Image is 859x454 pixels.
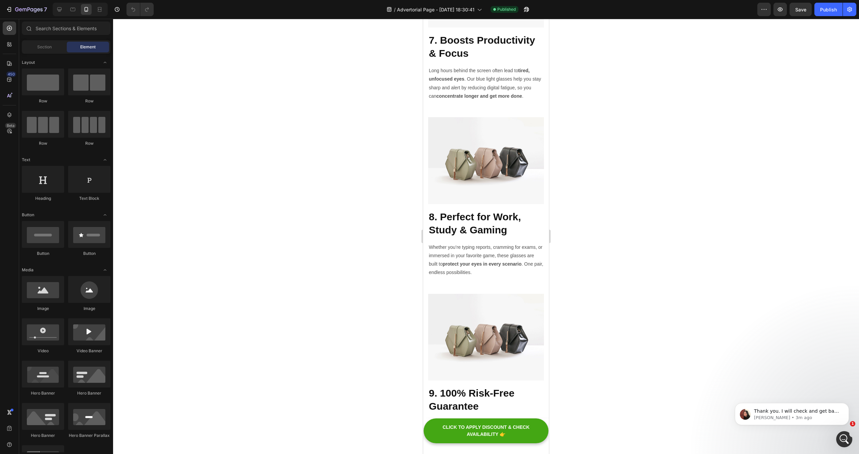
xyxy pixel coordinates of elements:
button: 7 [3,3,50,16]
div: Hero Banner [22,433,64,439]
div: Row [22,98,64,104]
div: Hero Banner Parallax [68,433,110,439]
input: Search Sections & Elements [22,21,110,35]
div: 450 [6,72,16,77]
iframe: Intercom notifications message [725,389,859,436]
div: Row [68,98,110,104]
span: 1 [850,421,855,426]
span: Toggle open [100,265,110,275]
span: Advertorial Page - [DATE] 18:30:41 [397,6,474,13]
div: Image [22,306,64,312]
button: Publish [814,3,843,16]
div: Hero Banner [22,390,64,396]
div: Image [68,306,110,312]
span: / [394,6,396,13]
iframe: Intercom live chat [836,431,852,447]
span: Text [22,157,30,163]
span: Element [80,44,96,50]
span: Media [22,267,34,273]
span: Section [37,44,52,50]
div: Video Banner [68,348,110,354]
p: 7 [44,5,47,13]
div: Row [68,140,110,146]
div: Hero Banner [68,390,110,396]
div: Undo/Redo [127,3,154,16]
span: Toggle open [100,154,110,165]
div: Text Block [68,195,110,201]
span: Layout [22,59,35,65]
span: Published [497,6,516,12]
div: Row [22,140,64,146]
div: Beta [5,123,16,128]
span: Toggle open [100,57,110,68]
div: Heading [22,195,64,201]
div: Button [68,251,110,257]
div: Publish [820,6,837,13]
div: Video [22,348,64,354]
span: Toggle open [100,210,110,220]
span: Save [795,7,806,12]
button: Save [790,3,812,16]
iframe: Design area [423,19,549,454]
div: Button [22,251,64,257]
span: Button [22,212,34,218]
